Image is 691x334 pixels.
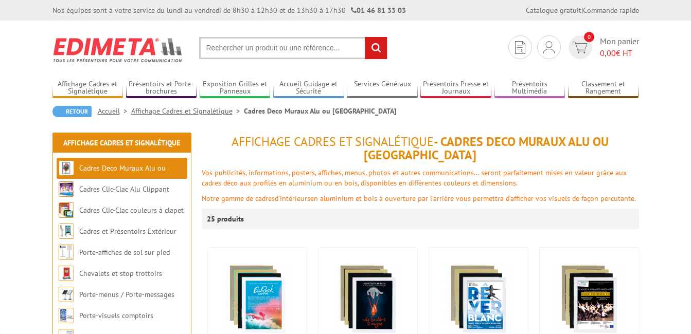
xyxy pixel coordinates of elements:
[98,106,131,116] a: Accueil
[52,5,406,15] div: Nos équipes sont à votre service du lundi au vendredi de 8h30 à 12h30 et de 13h30 à 17h30
[273,80,344,97] a: Accueil Guidage et Sécurité
[232,134,434,150] span: Affichage Cadres et Signalétique
[365,37,387,59] input: rechercher
[584,32,594,42] span: 0
[202,168,627,188] font: Vos publicités, informations, posters, affiches, menus, photos et autres communications... seront...
[202,135,639,162] h1: - Cadres Deco Muraux Alu ou [GEOGRAPHIC_DATA]
[59,308,74,323] img: Porte-visuels comptoirs
[79,290,174,299] a: Porte-menus / Porte-messages
[59,245,74,260] img: Porte-affiches de sol sur pied
[200,80,271,97] a: Exposition Grilles et Panneaux
[52,31,184,69] img: Edimeta
[79,184,169,194] a: Cadres Clic-Clac Alu Clippant
[79,311,153,320] a: Porte-visuels comptoirs
[79,248,170,257] a: Porte-affiches de sol sur pied
[202,194,275,203] font: Notre gamme de cadres
[351,6,406,15] strong: 01 46 81 33 03
[79,206,184,215] a: Cadres Clic-Clac couleurs à clapet
[79,269,162,278] a: Chevalets et stop trottoirs
[59,266,74,281] img: Chevalets et stop trottoirs
[59,202,74,218] img: Cadres Clic-Clac couleurs à clapet
[207,209,245,229] p: 25 produits
[515,41,525,54] img: devis rapide
[420,80,491,97] a: Présentoirs Presse et Journaux
[52,106,92,117] a: Retour
[526,5,639,15] div: |
[310,194,636,203] font: en aluminium et bois à ouverture par l'arrière vous permettra d’afficher vos visuels de façon per...
[63,138,180,147] a: Affichage Cadres et Signalétique
[59,287,74,302] img: Porte-menus / Porte-messages
[52,80,123,97] a: Affichage Cadres et Signalétique
[566,35,639,59] a: devis rapide 0 Mon panier 0,00€ HT
[347,80,418,97] a: Services Généraux
[59,163,166,194] a: Cadres Deco Muraux Alu ou [GEOGRAPHIC_DATA]
[600,35,639,59] span: Mon panier
[126,80,197,97] a: Présentoirs et Porte-brochures
[275,194,310,203] font: d'intérieurs
[600,47,639,59] span: € HT
[79,227,176,236] a: Cadres et Présentoirs Extérieur
[199,37,387,59] input: Rechercher un produit ou une référence...
[543,41,555,53] img: devis rapide
[494,80,565,97] a: Présentoirs Multimédia
[244,106,397,116] li: Cadres Deco Muraux Alu ou [GEOGRAPHIC_DATA]
[131,106,244,116] a: Affichage Cadres et Signalétique
[583,6,639,15] a: Commande rapide
[573,42,588,53] img: devis rapide
[600,48,616,58] span: 0,00
[526,6,581,15] a: Catalogue gratuit
[59,224,74,239] img: Cadres et Présentoirs Extérieur
[59,160,74,176] img: Cadres Deco Muraux Alu ou Bois
[568,80,639,97] a: Classement et Rangement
